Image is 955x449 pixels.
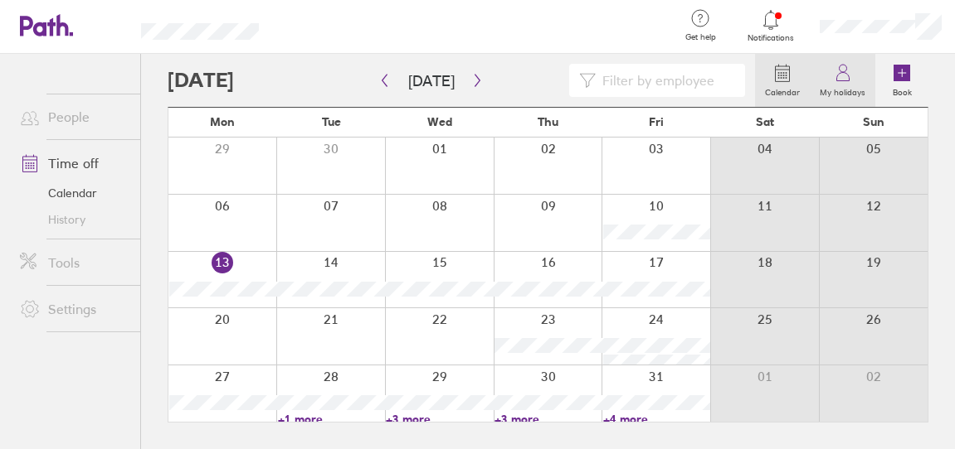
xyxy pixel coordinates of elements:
[863,115,884,128] span: Sun
[810,54,875,107] a: My holidays
[755,54,810,107] a: Calendar
[755,83,810,98] label: Calendar
[649,115,664,128] span: Fri
[427,115,452,128] span: Wed
[322,115,341,128] span: Tue
[278,412,385,427] a: +1 more
[386,412,493,427] a: +3 more
[596,65,735,96] input: Filter by employee
[395,67,468,94] button: [DATE]
[210,115,235,128] span: Mon
[603,412,710,427] a: +4 more
[875,54,928,107] a: Book
[810,83,875,98] label: My holidays
[7,180,140,206] a: Calendar
[7,246,140,279] a: Tools
[538,115,558,128] span: Thu
[883,83,922,98] label: Book
[674,32,728,42] span: Get help
[495,412,602,427] a: +3 more
[7,147,140,180] a: Time off
[7,206,140,233] a: History
[7,100,140,133] a: People
[744,8,798,43] a: Notifications
[744,33,798,43] span: Notifications
[756,115,774,128] span: Sat
[7,292,140,326] a: Settings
